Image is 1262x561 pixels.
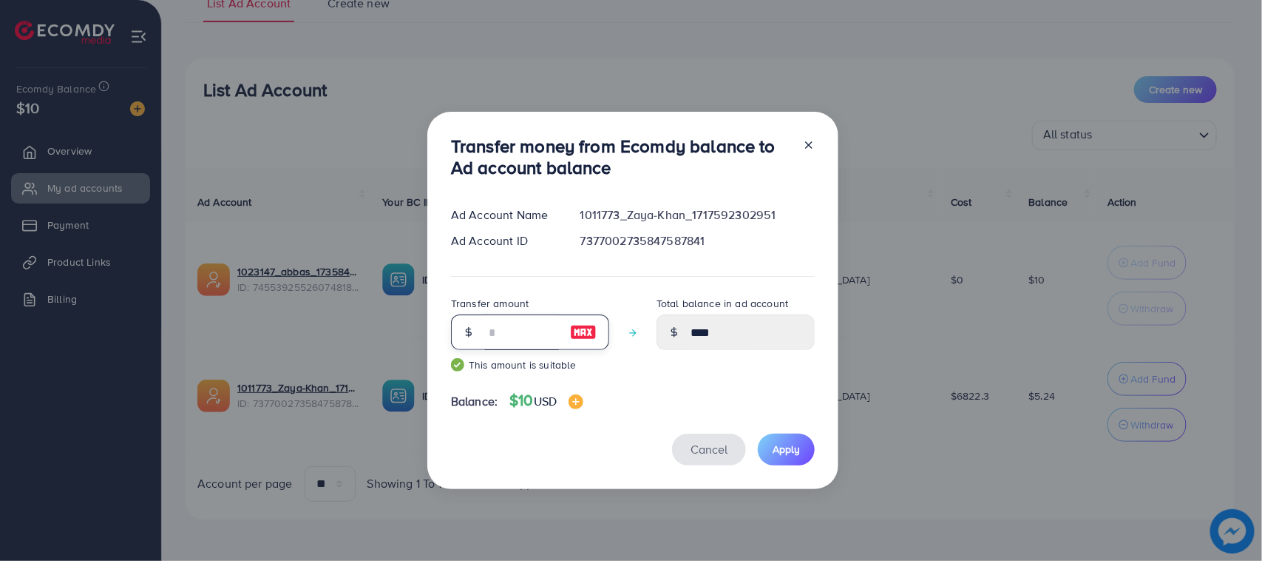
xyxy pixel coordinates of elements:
[569,394,583,409] img: image
[509,392,583,410] h4: $10
[758,434,815,466] button: Apply
[439,206,569,224] div: Ad Account Name
[451,135,791,178] h3: Transfer money from Ecomdy balance to Ad account balance
[569,232,827,249] div: 7377002735847587841
[439,232,569,249] div: Ad Account ID
[569,206,827,224] div: 1011773_Zaya-Khan_1717592302951
[451,357,609,372] small: This amount is suitable
[691,441,727,457] span: Cancel
[451,358,464,372] img: guide
[570,323,597,341] img: image
[657,296,788,311] label: Total balance in ad account
[451,393,498,410] span: Balance:
[534,393,557,409] span: USD
[451,296,529,311] label: Transfer amount
[672,434,746,466] button: Cancel
[773,442,800,457] span: Apply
